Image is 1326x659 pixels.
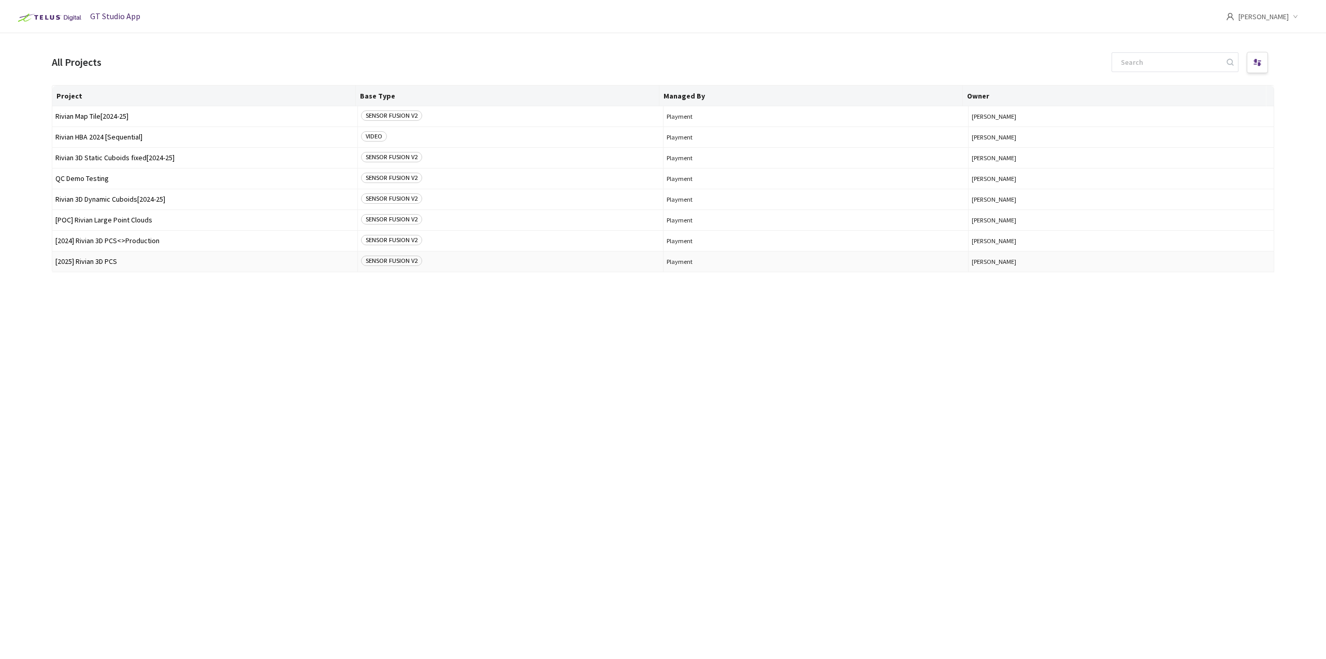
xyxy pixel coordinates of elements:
[361,235,422,245] span: SENSOR FUSION V2
[52,86,356,106] th: Project
[667,216,965,224] span: Playment
[55,113,354,120] span: Rivian Map Tile[2024-25]
[55,133,354,141] span: Rivian HBA 2024 [Sequential]
[90,11,140,21] span: GT Studio App
[361,131,387,142] span: VIDEO
[972,113,1271,120] span: [PERSON_NAME]
[667,237,965,245] span: Playment
[667,133,965,141] span: Playment
[361,110,422,121] span: SENSOR FUSION V2
[55,175,354,183] span: QC Demo Testing
[55,195,354,203] span: Rivian 3D Dynamic Cuboids[2024-25]
[1293,14,1298,19] span: down
[52,54,102,70] div: All Projects
[361,193,422,204] span: SENSOR FUSION V2
[12,9,84,26] img: Telus
[667,195,965,203] span: Playment
[667,113,965,120] span: Playment
[667,258,965,265] span: Playment
[963,86,1266,106] th: Owner
[361,152,422,162] span: SENSOR FUSION V2
[972,133,1271,141] span: [PERSON_NAME]
[55,216,354,224] span: [POC] Rivian Large Point Clouds
[356,86,659,106] th: Base Type
[972,154,1271,162] span: [PERSON_NAME]
[667,175,965,183] span: Playment
[972,195,1271,203] span: [PERSON_NAME]
[1115,53,1225,72] input: Search
[361,256,422,266] span: SENSOR FUSION V2
[1226,12,1234,21] span: user
[972,216,1271,224] span: [PERSON_NAME]
[55,154,354,162] span: Rivian 3D Static Cuboids fixed[2024-25]
[55,237,354,245] span: [2024] Rivian 3D PCS<>Production
[659,86,963,106] th: Managed By
[361,214,422,225] span: SENSOR FUSION V2
[972,258,1271,265] span: [PERSON_NAME]
[972,175,1271,183] span: [PERSON_NAME]
[361,173,422,183] span: SENSOR FUSION V2
[55,258,354,265] span: [2025] Rivian 3D PCS
[972,237,1271,245] span: [PERSON_NAME]
[667,154,965,162] span: Playment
